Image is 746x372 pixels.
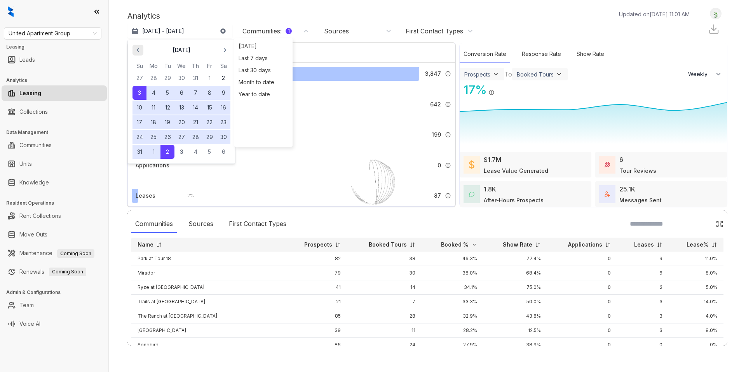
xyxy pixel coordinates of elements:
[49,268,86,276] span: Coming Soon
[547,323,617,338] td: 0
[573,46,608,63] div: Show Rate
[710,10,721,18] img: UserAvatar
[547,309,617,323] td: 0
[19,175,49,190] a: Knowledge
[285,309,347,323] td: 85
[347,280,422,295] td: 14
[617,323,669,338] td: 3
[202,62,216,70] th: Friday
[617,309,669,323] td: 3
[6,77,108,84] h3: Analytics
[617,252,669,266] td: 9
[347,266,422,280] td: 30
[242,27,292,35] div: Communities :
[619,196,662,204] div: Messages Sent
[430,100,441,109] span: 642
[236,76,291,88] div: Month to date
[216,130,230,144] button: 30
[132,71,146,85] button: 27
[434,191,441,200] span: 87
[619,167,656,175] div: Tour Reviews
[669,252,723,266] td: 11.0%
[669,338,723,352] td: 0%
[285,338,347,352] td: 86
[605,242,611,248] img: sorting
[236,88,291,100] div: Year to date
[484,167,548,175] div: Lease Value Generated
[19,264,86,280] a: RenewalsComing Soon
[131,309,285,323] td: The Ranch at [GEOGRAPHIC_DATA]
[57,249,94,258] span: Coming Soon
[347,295,422,309] td: 7
[216,71,230,85] button: 2
[174,62,188,70] th: Wednesday
[617,280,669,295] td: 2
[422,280,483,295] td: 34.1%
[216,86,230,100] button: 9
[547,252,617,266] td: 0
[286,28,292,34] div: 1
[146,62,160,70] th: Monday
[160,101,174,115] button: 12
[422,309,483,323] td: 32.9%
[160,115,174,129] button: 19
[605,191,610,197] img: TotalFum
[547,280,617,295] td: 0
[445,193,451,199] img: Info
[2,85,107,101] li: Leasing
[180,191,194,200] div: 2 %
[132,86,146,100] button: 3
[19,137,52,153] a: Communities
[669,280,723,295] td: 5.0%
[131,252,285,266] td: Park at Tour 18
[471,242,477,248] img: sorting
[285,266,347,280] td: 79
[634,241,654,249] p: Leases
[131,295,285,309] td: Trails at [GEOGRAPHIC_DATA]
[708,23,720,35] img: Download
[2,175,107,190] li: Knowledge
[132,115,146,129] button: 17
[535,242,541,248] img: sorting
[132,101,146,115] button: 10
[236,52,291,64] div: Last 7 days
[469,160,474,169] img: LeaseValue
[138,241,153,249] p: Name
[687,241,709,249] p: Lease%
[711,242,717,248] img: sorting
[568,241,602,249] p: Applications
[132,145,146,159] button: 31
[483,309,547,323] td: 43.8%
[2,52,107,68] li: Leads
[517,71,554,78] div: Booked Tours
[2,297,107,313] li: Team
[160,71,174,85] button: 29
[216,101,230,115] button: 16
[146,101,160,115] button: 11
[2,227,107,242] li: Move Outs
[483,323,547,338] td: 12.5%
[617,338,669,352] td: 0
[2,208,107,224] li: Rent Collections
[216,62,230,70] th: Saturday
[127,10,160,22] p: Analytics
[19,156,32,172] a: Units
[174,101,188,115] button: 13
[174,86,188,100] button: 6
[202,130,216,144] button: 29
[160,145,174,159] button: 2
[359,221,387,229] div: Loading...
[131,280,285,295] td: Ryze at [GEOGRAPHIC_DATA]
[174,130,188,144] button: 27
[132,62,146,70] th: Sunday
[445,162,451,169] img: Info
[142,27,184,35] p: [DATE] - [DATE]
[669,309,723,323] td: 4.0%
[347,323,422,338] td: 11
[2,137,107,153] li: Communities
[617,295,669,309] td: 3
[146,115,160,129] button: 18
[202,71,216,85] button: 1
[19,85,41,101] a: Leasing
[216,145,230,159] button: 6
